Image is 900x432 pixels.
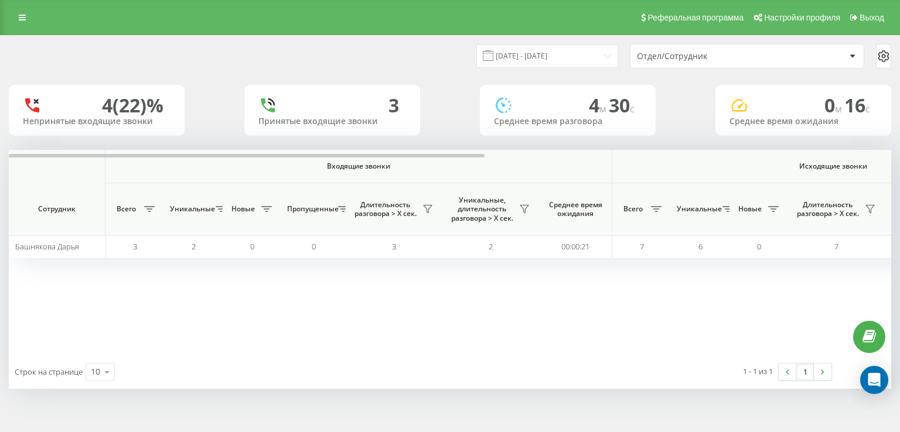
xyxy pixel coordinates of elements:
[647,13,744,22] span: Реферальная программа
[136,162,581,171] span: Входящие звонки
[637,52,777,61] div: Отдел/Сотрудник
[677,204,719,214] span: Уникальные
[729,116,877,126] div: Среднее время ожидания
[15,366,83,377] span: Строк на странице
[287,204,335,214] span: Пропущенные
[352,200,419,218] span: Длительность разговора > Х сек.
[448,196,516,223] span: Уникальные, длительность разговора > Х сек.
[640,241,644,252] span: 7
[111,204,141,214] span: Всего
[312,241,316,252] span: 0
[630,102,635,115] span: c
[735,204,765,214] span: Новые
[618,204,647,214] span: Всего
[844,92,870,118] span: 16
[392,241,396,252] span: 3
[794,200,861,218] span: Длительность разговора > Х сек.
[494,116,642,126] div: Среднее время разговора
[19,204,95,214] span: Сотрудник
[170,204,212,214] span: Уникальные
[229,204,258,214] span: Новые
[860,366,888,394] div: Open Intercom Messenger
[15,241,79,252] span: Башнякова Дарья
[589,92,609,118] span: 4
[860,13,884,22] span: Выход
[824,92,844,118] span: 0
[489,241,493,252] span: 2
[91,366,100,378] div: 10
[757,241,761,252] span: 0
[743,365,773,377] div: 1 - 1 из 1
[834,241,838,252] span: 7
[599,102,609,115] span: м
[192,241,196,252] span: 2
[258,116,406,126] div: Принятые входящие звонки
[835,102,844,115] span: м
[698,241,703,252] span: 6
[250,241,254,252] span: 0
[133,241,137,252] span: 3
[796,364,814,380] a: 1
[102,94,163,116] div: 4 (22)%
[609,92,635,118] span: 30
[388,94,399,116] div: 3
[548,200,603,218] span: Среднее время ожидания
[764,13,840,22] span: Настройки профиля
[865,102,870,115] span: c
[23,116,171,126] div: Непринятые входящие звонки
[539,235,612,258] td: 00:00:21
